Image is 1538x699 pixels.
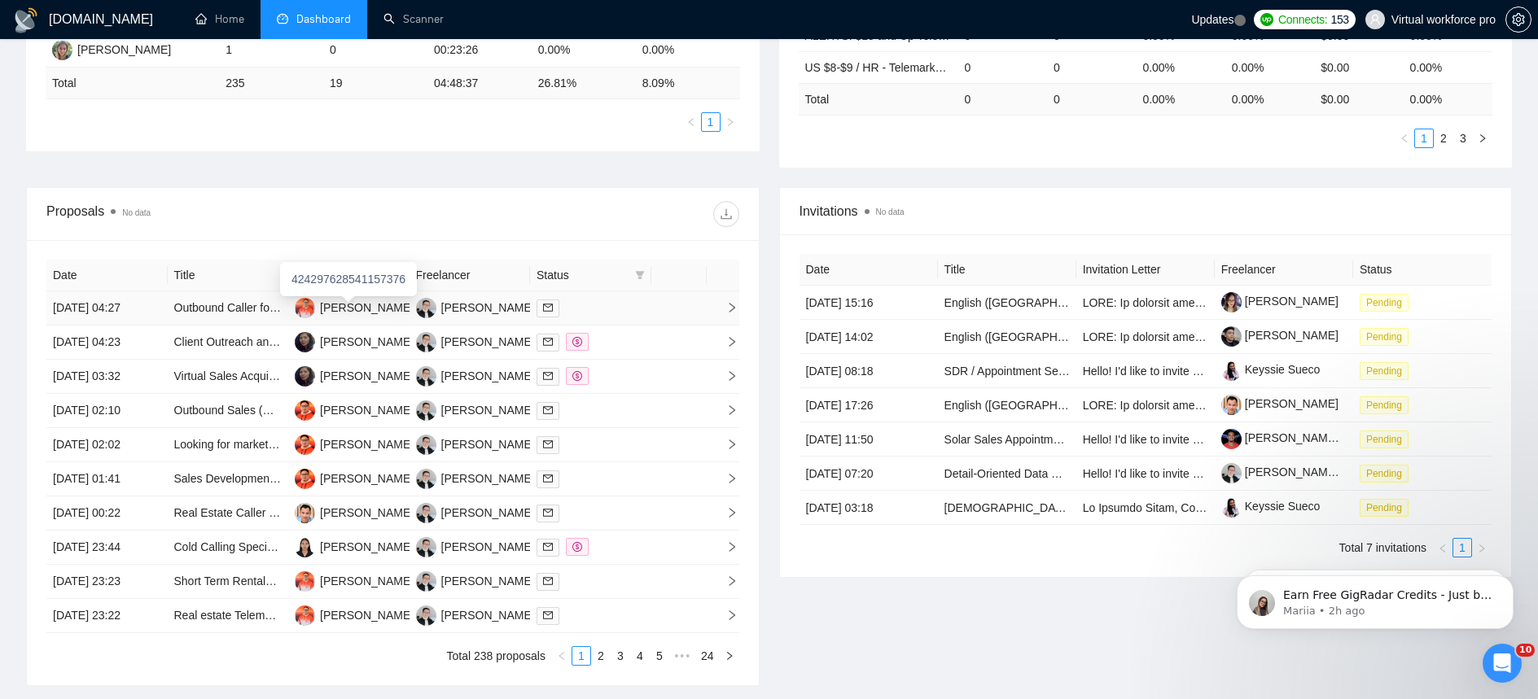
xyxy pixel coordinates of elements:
[876,208,905,216] span: No data
[1221,292,1242,312] img: c1VhRX2eeSomYGiXTzB8gsVZbNi_dhQWMj76He8MaFw1gyYEo849rdHsB26AERbDv8
[1221,363,1321,376] a: Keyssie Sueco
[46,201,392,227] div: Proposals
[320,299,414,317] div: [PERSON_NAME]
[416,437,632,450] a: LB[PERSON_NAME] [PERSON_NAME]
[174,335,462,348] a: Client Outreach and Sales Specialist for Creative Agency
[168,260,289,291] th: Title
[416,571,436,592] img: LB
[1360,465,1409,483] span: Pending
[713,302,738,313] span: right
[77,41,171,59] div: [PERSON_NAME]
[721,112,740,132] button: right
[1360,432,1415,445] a: Pending
[295,300,414,313] a: DE[PERSON_NAME]
[632,263,648,287] span: filter
[168,325,289,360] td: Client Outreach and Sales Specialist for Creative Agency
[800,457,938,491] td: [DATE] 07:20
[1360,398,1415,411] a: Pending
[1400,133,1409,143] span: left
[1260,13,1273,26] img: upwork-logo.png
[1473,129,1492,148] li: Next Page
[416,369,632,382] a: LB[PERSON_NAME] [PERSON_NAME]
[1369,14,1381,25] span: user
[543,337,553,347] span: mail
[611,647,629,665] a: 3
[295,366,315,387] img: MO
[713,575,738,587] span: right
[174,301,537,314] a: Outbound Caller for Home Cleaning Services in [GEOGRAPHIC_DATA]
[416,471,632,484] a: LB[PERSON_NAME] [PERSON_NAME]
[1360,328,1409,346] span: Pending
[441,299,632,317] div: [PERSON_NAME] [PERSON_NAME]
[1047,51,1136,83] td: 0
[805,61,960,74] a: US $8-$9 / HR - Telemarketing
[635,270,645,280] span: filter
[938,320,1076,354] td: English (UK) Voice Actors Needed for Fictional Character Recording
[800,286,938,320] td: [DATE] 15:16
[944,467,1212,480] a: Detail-Oriented Data Entry Project for High Achievers
[1360,396,1409,414] span: Pending
[1221,395,1242,415] img: c1__kO1HSl-mueq8-szGFrucuqRaPUw1h35hqsTCg0TMH8CBC3yS71TafW-C7e_IDS
[295,403,414,416] a: KM[PERSON_NAME]
[295,605,315,626] img: DE
[416,469,436,489] img: LB
[168,428,289,462] td: Looking for marketing/sales personal
[800,491,938,525] td: [DATE] 03:18
[532,68,636,99] td: 26.81 %
[219,68,323,99] td: 235
[713,370,738,382] span: right
[174,540,519,553] a: Cold Calling Specialist for Real Estate in the [GEOGRAPHIC_DATA]
[174,438,361,451] a: Looking for marketing/sales personal
[174,472,684,485] a: Sales Development Representatives - Appointment Setter in Executive Recruiting for Industry Leader
[320,401,414,419] div: [PERSON_NAME]
[1473,129,1492,148] button: right
[713,404,738,416] span: right
[441,333,632,351] div: [PERSON_NAME] [PERSON_NAME]
[1478,133,1488,143] span: right
[320,435,414,453] div: [PERSON_NAME]
[800,354,938,388] td: [DATE] 08:18
[1215,254,1353,286] th: Freelancer
[713,541,738,553] span: right
[295,574,414,587] a: DE[PERSON_NAME]
[323,68,427,99] td: 19
[938,286,1076,320] td: English (UK) Voice Actors Needed for Fictional Character Recording
[219,33,323,68] td: 1
[295,334,414,347] a: MO[PERSON_NAME]
[1221,360,1242,381] img: c11fd1_A7JiA-MHGoFxNbbH_cxuzaZyCYVg0wZSqOIENJox2TGeGcoEqp_VJsLSHbu
[1506,13,1531,26] span: setting
[944,399,1391,412] a: English ([GEOGRAPHIC_DATA]) Voice Actors Needed for Fictional Character Recording
[636,68,740,99] td: 8.09 %
[416,605,436,626] img: LB
[46,531,168,565] td: [DATE] 23:44
[1360,500,1415,513] a: Pending
[686,117,696,127] span: left
[611,646,630,666] li: 3
[1483,644,1522,683] iframe: Intercom live chat
[46,462,168,496] td: [DATE] 01:41
[1516,644,1535,657] span: 10
[552,646,572,666] li: Previous Page
[441,572,632,590] div: [PERSON_NAME] [PERSON_NAME]
[427,33,532,68] td: 00:23:26
[1404,51,1492,83] td: 0.00%
[295,369,414,382] a: MO[PERSON_NAME]
[46,565,168,599] td: [DATE] 23:23
[1360,466,1415,479] a: Pending
[944,296,1391,309] a: English ([GEOGRAPHIC_DATA]) Voice Actors Needed for Fictional Character Recording
[938,388,1076,422] td: English (UK) Voice Actors Needed for Fictional Character Recording
[1435,129,1453,147] a: 2
[543,610,553,620] span: mail
[572,337,582,347] span: dollar
[1395,129,1414,148] li: Previous Page
[320,504,414,522] div: [PERSON_NAME]
[46,360,168,394] td: [DATE] 03:32
[320,606,414,624] div: [PERSON_NAME]
[46,291,168,325] td: [DATE] 04:27
[572,646,591,666] li: 1
[1136,51,1225,83] td: 0.00%
[713,201,739,227] button: download
[441,538,632,556] div: [PERSON_NAME] [PERSON_NAME]
[320,538,414,556] div: [PERSON_NAME]
[713,336,738,347] span: right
